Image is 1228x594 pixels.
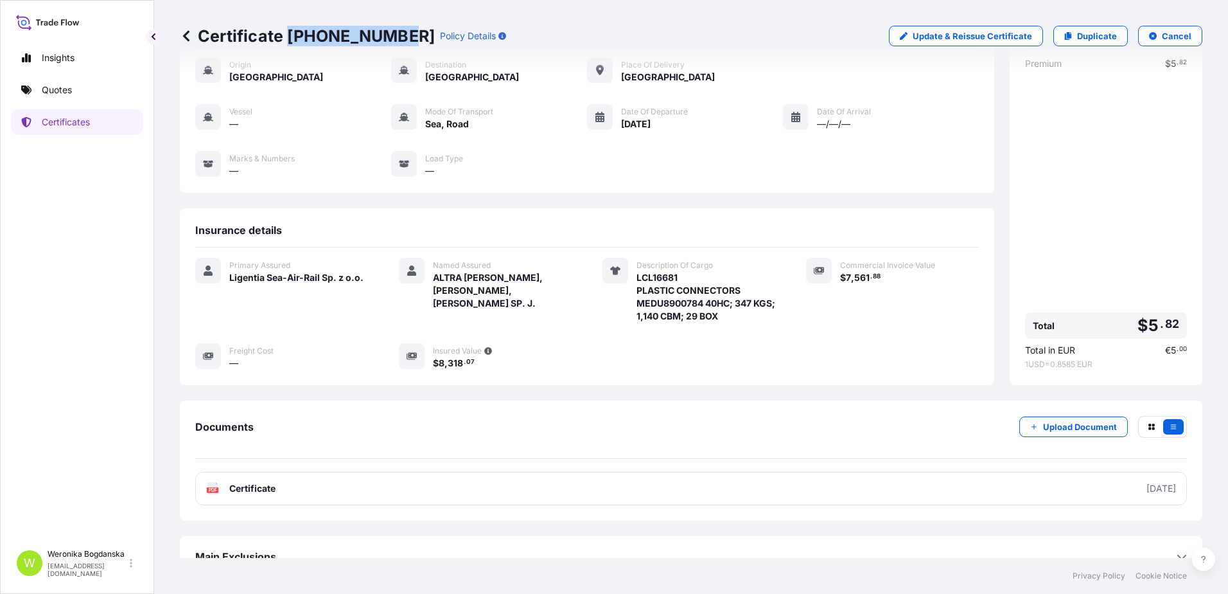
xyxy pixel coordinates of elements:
span: 82 [1165,320,1179,328]
button: Upload Document [1019,417,1128,437]
p: Weronika Bogdanska [48,549,127,559]
span: Load Type [425,154,463,164]
p: Certificates [42,116,90,129]
span: —/—/— [817,118,850,130]
button: Cancel [1138,26,1202,46]
span: 7 [846,273,851,282]
span: . [464,360,466,364]
a: Update & Reissue Certificate [889,26,1043,46]
span: 5 [1148,318,1159,334]
span: Documents [195,420,254,433]
span: $ [433,359,439,368]
span: Primary Assured [229,260,290,271]
span: Total [1033,319,1055,332]
span: [GEOGRAPHIC_DATA] [425,71,519,84]
p: Cancel [1162,30,1191,42]
span: € [1165,346,1171,355]
span: , [851,273,854,282]
span: . [1160,320,1164,328]
p: [EMAIL_ADDRESS][DOMAIN_NAME] [48,562,127,577]
span: Certificate [229,482,276,495]
span: — [229,118,238,130]
span: Freight Cost [229,346,274,356]
span: Insured Value [433,346,482,356]
span: LCL16681 PLASTIC CONNECTORS MEDU8900784 40HC; 347 KGS; 1,140 CBM; 29 BOX [636,271,775,323]
a: PDFCertificate[DATE] [195,472,1187,505]
span: — [229,357,238,370]
span: Description Of Cargo [636,260,713,271]
span: 88 [873,274,881,279]
span: Date of Arrival [817,107,871,117]
span: Commercial Invoice Value [840,260,935,271]
span: 07 [466,360,475,364]
span: 561 [854,273,870,282]
p: Insights [42,51,75,64]
a: Cookie Notice [1136,571,1187,581]
span: Insurance details [195,224,282,237]
span: 00 [1179,347,1187,352]
span: Vessel [229,107,252,117]
span: [DATE] [621,118,651,130]
div: Main Exclusions [195,541,1187,572]
p: Upload Document [1043,420,1117,433]
span: Named Assured [433,260,491,271]
span: 8 [439,359,444,368]
span: 5 [1171,346,1176,355]
a: Privacy Policy [1073,571,1125,581]
span: , [444,359,448,368]
span: — [425,165,434,177]
p: Duplicate [1077,30,1117,42]
a: Duplicate [1053,26,1128,46]
text: PDF [209,488,217,492]
a: Certificates [11,109,143,135]
span: Ligentia Sea-Air-Rail Sp. z o.o. [229,271,364,284]
span: Mode of Transport [425,107,493,117]
span: . [870,274,872,279]
span: [GEOGRAPHIC_DATA] [621,71,715,84]
span: Main Exclusions [195,550,276,563]
p: Update & Reissue Certificate [913,30,1032,42]
span: $ [840,273,846,282]
span: [GEOGRAPHIC_DATA] [229,71,323,84]
span: 318 [448,359,463,368]
div: [DATE] [1146,482,1176,495]
span: Date of Departure [621,107,688,117]
span: 1 USD = 0.8585 EUR [1025,359,1187,370]
p: Certificate [PHONE_NUMBER] [180,26,435,46]
span: W [24,557,35,570]
span: . [1177,347,1179,352]
span: Sea, Road [425,118,469,130]
a: Insights [11,45,143,71]
p: Quotes [42,84,72,96]
p: Policy Details [440,30,496,42]
a: Quotes [11,77,143,103]
span: Marks & Numbers [229,154,295,164]
span: ALTRA [PERSON_NAME], [PERSON_NAME], [PERSON_NAME] SP. J. [433,271,572,310]
span: — [229,165,238,177]
span: Total in EUR [1025,344,1075,357]
span: $ [1137,318,1148,334]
